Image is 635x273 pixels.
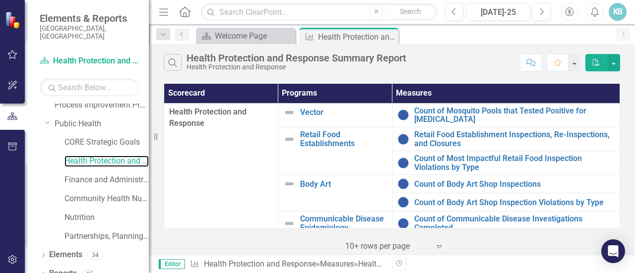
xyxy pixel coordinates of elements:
div: Health Protection and Response Summary Report [187,53,406,63]
div: [DATE]-25 [470,6,526,18]
div: 34 [87,251,103,259]
a: Finance and Administration [64,174,149,186]
td: Double-Click to Edit Right Click for Context Menu [392,151,620,175]
a: Count of Communicable Disease Investigations Completed [414,215,615,232]
img: Baselining [397,157,409,169]
a: Retail Food Establishment Inspections, Re-Inspections, and Closures [414,130,615,148]
div: Health Protection and Response Summary Report [358,259,531,269]
button: [DATE]-25 [466,3,530,21]
img: Not Defined [283,133,295,145]
img: Baselining [397,218,409,229]
img: Baselining [397,109,409,121]
a: Count of Body Art Shop Inspection Violations by Type [414,198,615,207]
td: Double-Click to Edit Right Click for Context Menu [278,175,392,212]
div: Health Protection and Response [187,63,406,71]
a: Count of Mosquito Pools that Tested Positive for [MEDICAL_DATA] [414,107,615,124]
small: [GEOGRAPHIC_DATA], [GEOGRAPHIC_DATA] [40,24,139,41]
a: Measures [320,259,354,269]
a: Community Health Nursing [64,193,149,205]
a: Vector [300,108,387,117]
span: Editor [159,259,185,269]
span: Elements & Reports [40,12,139,24]
input: Search Below... [40,79,139,96]
a: Elements [49,249,82,261]
div: Open Intercom Messenger [601,239,625,263]
a: Nutrition [64,212,149,223]
a: Public Health [55,118,149,130]
a: Body Art [300,180,387,189]
a: Process Improvement Program [55,100,149,111]
td: Double-Click to Edit Right Click for Context Menu [392,175,620,193]
img: Baselining [397,178,409,190]
a: Count of Most Impactful Retail Food Inspection Violations by Type [414,154,615,171]
td: Double-Click to Edit Right Click for Context Menu [278,127,392,175]
span: Search [400,7,421,15]
button: Search [385,5,435,19]
img: Not Defined [283,107,295,118]
td: Double-Click to Edit Right Click for Context Menu [392,193,620,212]
img: Baselining [397,133,409,145]
td: Double-Click to Edit Right Click for Context Menu [392,212,620,235]
a: Count of Body Art Shop Inspections [414,180,615,189]
input: Search ClearPoint... [201,3,438,21]
div: Welcome Page [215,30,293,42]
a: Health Protection and Response [64,156,149,167]
div: » » [190,259,384,270]
td: Double-Click to Edit Right Click for Context Menu [278,103,392,127]
a: Welcome Page [198,30,293,42]
img: Baselining [397,196,409,208]
img: Not Defined [283,218,295,229]
div: Health Protection and Response Summary Report [318,31,396,43]
span: Health Protection and Response [169,107,247,128]
a: Health Protection and Response [204,259,316,269]
img: Not Defined [283,178,295,190]
td: Double-Click to Edit Right Click for Context Menu [278,212,392,259]
td: Double-Click to Edit Right Click for Context Menu [392,103,620,127]
a: Partnerships, Planning, and Community Health Promotions [64,231,149,242]
td: Double-Click to Edit Right Click for Context Menu [392,127,620,151]
a: CORE Strategic Goals [64,137,149,148]
a: Health Protection and Response [40,55,139,67]
a: Communicable Disease Epidemiology [300,215,387,232]
a: Retail Food Establishments [300,130,387,148]
img: ClearPoint Strategy [5,11,22,29]
button: KB [609,3,627,21]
